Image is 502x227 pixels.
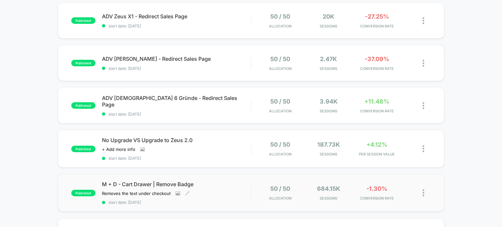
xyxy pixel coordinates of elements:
[423,60,424,67] img: close
[102,191,171,196] span: Removes the text under checkout
[102,147,135,152] span: + Add more info
[102,112,251,117] span: start date: [DATE]
[270,185,290,192] span: 50 / 50
[320,56,337,62] span: 2.47k
[317,185,340,192] span: 684.15k
[423,189,424,196] img: close
[423,17,424,24] img: close
[306,152,351,156] span: Sessions
[365,13,389,20] span: -27.25%
[270,56,290,62] span: 50 / 50
[423,102,424,109] img: close
[270,141,290,148] span: 50 / 50
[323,13,334,20] span: 20k
[306,109,351,113] span: Sessions
[365,56,389,62] span: -37.09%
[102,200,251,205] span: start date: [DATE]
[102,156,251,161] span: start date: [DATE]
[366,141,387,148] span: +4.12%
[423,145,424,152] img: close
[366,185,387,192] span: -1.30%
[269,109,292,113] span: Allocation
[102,137,251,143] span: No Upgrade VS Upgrade to Zeus 2.0
[317,141,340,148] span: 187.73k
[354,196,399,201] span: CONVERSION RATE
[102,56,251,62] span: ADV [PERSON_NAME] - Redirect Sales Page
[71,60,95,66] span: published
[354,109,399,113] span: CONVERSION RATE
[306,196,351,201] span: Sessions
[102,13,251,20] span: ADV Zeus X1 - Redirect Sales Page
[354,152,399,156] span: PER SESSION VALUE
[102,95,251,108] span: ADV [DEMOGRAPHIC_DATA] 6 Gründe - Redirect Sales Page
[71,146,95,152] span: published
[71,190,95,196] span: published
[364,98,389,105] span: +11.48%
[270,98,290,105] span: 50 / 50
[354,66,399,71] span: CONVERSION RATE
[306,24,351,28] span: Sessions
[269,196,292,201] span: Allocation
[306,66,351,71] span: Sessions
[320,98,338,105] span: 3.94k
[270,13,290,20] span: 50 / 50
[102,66,251,71] span: start date: [DATE]
[102,181,251,187] span: M + D - Cart Drawer | Remove Badge
[269,24,292,28] span: Allocation
[269,66,292,71] span: Allocation
[354,24,399,28] span: CONVERSION RATE
[71,102,95,109] span: published
[71,17,95,24] span: published
[102,24,251,28] span: start date: [DATE]
[269,152,292,156] span: Allocation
